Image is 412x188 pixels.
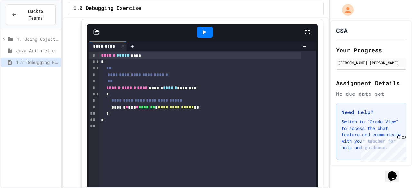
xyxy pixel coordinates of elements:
[359,134,406,162] iframe: chat widget
[385,162,406,182] iframe: chat widget
[336,46,406,55] h2: Your Progress
[21,8,50,22] span: Back to Teams
[73,5,141,13] span: 1.2 Debugging Exercise
[6,4,56,25] button: Back to Teams
[336,78,406,87] h2: Assignment Details
[335,3,355,17] div: My Account
[338,60,404,66] div: [PERSON_NAME] [PERSON_NAME]
[342,108,401,116] h3: Need Help?
[3,3,44,41] div: Chat with us now!Close
[336,90,406,98] div: No due date set
[17,36,58,42] span: 1. Using Objects and Methods
[16,59,58,66] span: 1.2 Debugging Exercise
[336,26,348,35] h1: CSA
[16,47,58,54] span: Java Arithmetic
[342,119,401,151] p: Switch to "Grade View" to access the chat feature and communicate with your teacher for help and ...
